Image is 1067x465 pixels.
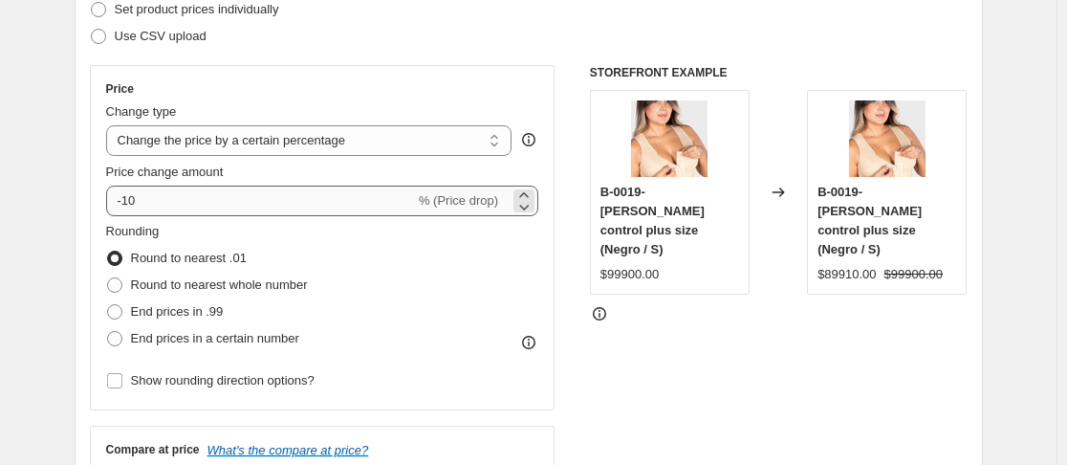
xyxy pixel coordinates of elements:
[131,304,224,319] span: End prices in .99
[600,185,705,256] span: B-0019- [PERSON_NAME] control plus size (Negro / S)
[817,265,876,284] div: $89910.00
[849,100,925,177] img: 03_8470453c-c607-4707-b0b3-72fab59912e3_80x.jpg
[131,331,299,345] span: End prices in a certain number
[106,186,415,216] input: -15
[106,104,177,119] span: Change type
[106,81,134,97] h3: Price
[817,185,922,256] span: B-0019- [PERSON_NAME] control plus size (Negro / S)
[131,251,247,265] span: Round to nearest .01
[106,165,224,179] span: Price change amount
[106,224,160,238] span: Rounding
[115,2,279,16] span: Set product prices individually
[419,193,498,208] span: % (Price drop)
[590,65,968,80] h6: STOREFRONT EXAMPLE
[884,265,943,284] strike: $99900.00
[131,277,308,292] span: Round to nearest whole number
[519,130,538,149] div: help
[207,443,369,457] button: What's the compare at price?
[631,100,708,177] img: 03_8470453c-c607-4707-b0b3-72fab59912e3_80x.jpg
[115,29,207,43] span: Use CSV upload
[600,265,659,284] div: $99900.00
[131,373,315,387] span: Show rounding direction options?
[106,442,200,457] h3: Compare at price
